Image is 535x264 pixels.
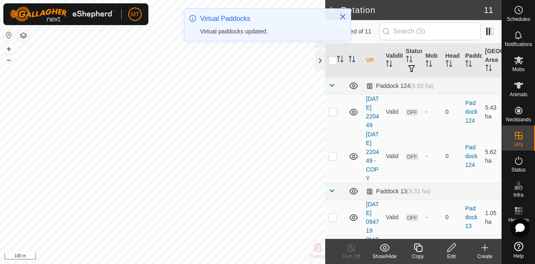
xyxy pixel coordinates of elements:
span: Schedules [507,17,530,22]
th: [GEOGRAPHIC_DATA] Area [482,44,502,78]
span: Notifications [505,42,532,47]
div: Paddock 124 [366,82,434,90]
th: VP [363,44,382,78]
div: Paddock 13 [366,188,431,195]
a: Privacy Policy [130,253,161,261]
td: 1.05 ha [482,200,502,235]
span: 1 selected of 11 [330,27,380,36]
a: [DATE] 094719 [366,201,379,234]
div: Show/Hide [368,253,401,260]
p-sorticon: Activate to sort [485,66,492,72]
td: Valid [382,94,402,130]
div: Create [468,253,502,260]
a: Paddock 13 [465,205,478,229]
th: Validity [382,44,402,78]
div: Virtual Paddocks [200,14,331,24]
p-sorticon: Activate to sort [425,62,432,68]
span: VPs [514,142,523,147]
a: [DATE] 220449 [366,95,379,128]
p-sorticon: Activate to sort [406,57,413,64]
span: 11 [484,4,493,16]
td: 5.62 ha [482,130,502,183]
div: - [425,152,438,161]
th: Paddock [462,44,481,78]
div: Copy [401,253,435,260]
p-sorticon: Activate to sort [337,57,344,64]
h2: In Rotation [330,5,484,15]
th: Head [442,44,462,78]
a: Contact Us [171,253,195,261]
button: + [4,44,14,54]
td: 5.43 ha [482,94,502,130]
span: Status [511,167,525,172]
span: Heatmap [508,218,529,223]
button: – [4,55,14,65]
span: Mobs [512,67,525,72]
div: Edit [435,253,468,260]
button: Map Layers [18,31,28,41]
td: Valid [382,130,402,183]
span: (3.31 ha) [407,188,431,195]
a: Paddock 124 [465,144,478,168]
p-sorticon: Activate to sort [446,62,452,68]
button: Close [337,11,349,23]
p-sorticon: Activate to sort [349,57,355,64]
span: OFF [406,109,418,116]
a: [DATE] 220449 - COPY [366,131,379,182]
div: Turn Off [334,253,368,260]
div: - [425,108,438,116]
span: Neckbands [506,117,531,122]
td: 0 [442,94,462,130]
td: 0 [442,130,462,183]
th: Status [403,44,422,78]
p-sorticon: Activate to sort [386,62,392,68]
span: OFF [406,214,418,221]
img: Gallagher Logo [10,7,115,22]
div: Virtual paddocks updated. [200,27,331,36]
span: Infra [513,192,523,197]
p-sorticon: Activate to sort [465,62,472,68]
span: OFF [406,153,418,160]
td: 0 [442,200,462,235]
span: Animals [510,92,527,97]
button: Reset Map [4,30,14,40]
div: - [425,213,438,222]
span: (5.63 ha) [410,82,433,89]
a: Help [502,238,535,262]
th: Mob [422,44,442,78]
a: Paddock 124 [465,100,478,124]
input: Search (S) [380,23,481,40]
td: Valid [382,200,402,235]
span: Help [513,254,524,259]
span: MT [131,10,139,19]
